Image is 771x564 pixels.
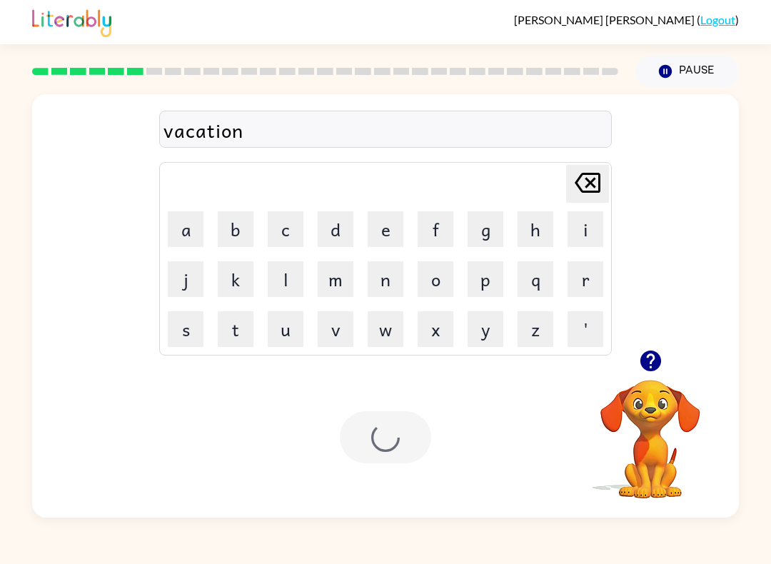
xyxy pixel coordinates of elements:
[218,211,253,247] button: b
[635,55,739,88] button: Pause
[168,311,203,347] button: s
[518,211,553,247] button: h
[514,13,697,26] span: [PERSON_NAME] [PERSON_NAME]
[418,311,453,347] button: x
[268,261,303,297] button: l
[368,211,403,247] button: e
[318,261,353,297] button: m
[268,211,303,247] button: c
[318,211,353,247] button: d
[468,211,503,247] button: g
[468,261,503,297] button: p
[514,13,739,26] div: ( )
[518,261,553,297] button: q
[418,261,453,297] button: o
[368,311,403,347] button: w
[518,311,553,347] button: z
[168,211,203,247] button: a
[468,311,503,347] button: y
[579,358,722,500] video: Your browser must support playing .mp4 files to use Literably. Please try using another browser.
[318,311,353,347] button: v
[268,311,303,347] button: u
[568,211,603,247] button: i
[700,13,735,26] a: Logout
[368,261,403,297] button: n
[218,311,253,347] button: t
[568,311,603,347] button: '
[168,261,203,297] button: j
[32,6,111,37] img: Literably
[218,261,253,297] button: k
[163,115,608,145] div: vacation
[418,211,453,247] button: f
[568,261,603,297] button: r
